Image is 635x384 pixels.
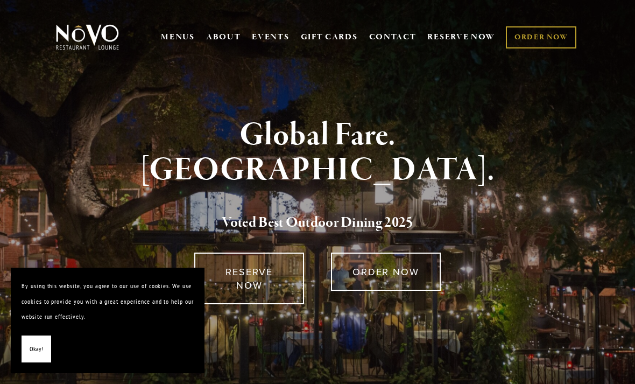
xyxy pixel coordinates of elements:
[140,115,495,191] strong: Global Fare. [GEOGRAPHIC_DATA].
[222,213,406,234] a: Voted Best Outdoor Dining 202
[161,32,195,43] a: MENUS
[252,32,289,43] a: EVENTS
[22,278,194,325] p: By using this website, you agree to our use of cookies. We use cookies to provide you with a grea...
[506,26,576,48] a: ORDER NOW
[194,253,304,304] a: RESERVE NOW
[206,32,241,43] a: ABOUT
[54,24,121,51] img: Novo Restaurant &amp; Lounge
[301,27,358,47] a: GIFT CARDS
[70,212,566,234] h2: 5
[331,253,441,291] a: ORDER NOW
[30,341,43,357] span: Okay!
[369,27,417,47] a: CONTACT
[427,27,495,47] a: RESERVE NOW
[22,336,51,363] button: Okay!
[11,268,204,373] section: Cookie banner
